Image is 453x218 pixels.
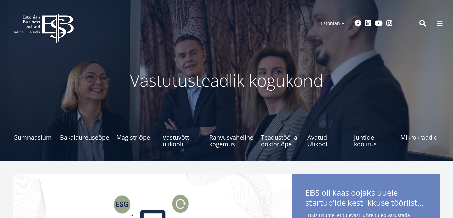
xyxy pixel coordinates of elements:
span: Rahvusvaheline kogemus [209,134,253,147]
span: Gümnaasium [13,134,53,141]
span: startup’ide kestlikkuse tööriistakastile [305,198,426,208]
a: Youtube [375,20,383,27]
a: Rahvusvaheline kogemus [209,121,253,147]
a: Instagram [386,20,393,27]
span: Mikrokraadid [400,134,440,141]
a: Vastuvõtt ülikooli [163,121,202,147]
span: Teadustöö ja doktoriõpe [261,134,300,147]
a: Magistriõpe [116,121,156,147]
span: Juhtide koolitus [354,134,393,147]
span: Magistriõpe [116,134,156,141]
p: Vastutusteadlik kogukond [49,70,404,90]
span: EBS oli kaasloojaks uuele [305,188,426,210]
span: Vastuvõtt ülikooli [163,134,202,147]
a: Avatud Ülikool [307,121,347,147]
a: Bakalaureuseõpe [60,121,109,147]
a: Gümnaasium [13,121,53,147]
a: Juhtide koolitus [354,121,393,147]
a: Linkedin [365,20,372,27]
a: Mikrokraadid [400,121,440,147]
a: Teadustöö ja doktoriõpe [261,121,300,147]
span: Bakalaureuseõpe [60,134,109,141]
a: Facebook [355,20,361,27]
span: Avatud Ülikool [307,134,347,147]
